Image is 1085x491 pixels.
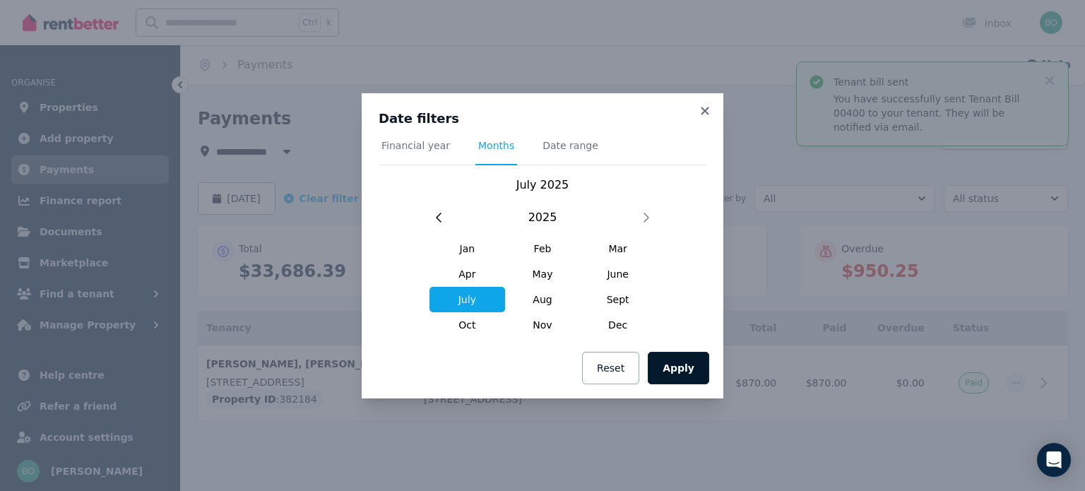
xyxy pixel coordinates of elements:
[379,138,706,165] nav: Tabs
[505,261,581,287] span: May
[505,312,581,338] span: Nov
[505,287,581,312] span: Aug
[505,236,581,261] span: Feb
[381,138,450,153] span: Financial year
[580,261,656,287] span: June
[528,209,557,226] span: 2025
[542,138,598,153] span: Date range
[580,312,656,338] span: Dec
[429,236,505,261] span: Jan
[379,110,706,127] h3: Date filters
[648,352,709,384] button: Apply
[580,236,656,261] span: Mar
[582,352,639,384] button: Reset
[1037,443,1071,477] div: Open Intercom Messenger
[478,138,514,153] span: Months
[580,287,656,312] span: Sept
[429,261,505,287] span: Apr
[516,178,569,191] span: July 2025
[429,312,505,338] span: Oct
[429,287,505,312] span: July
